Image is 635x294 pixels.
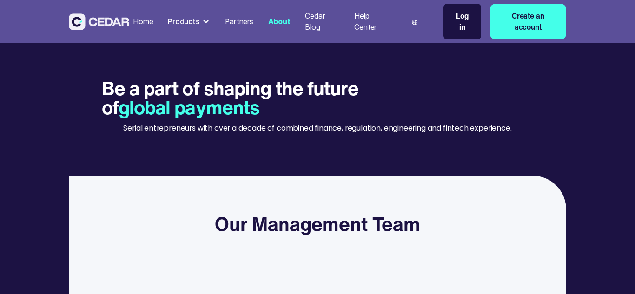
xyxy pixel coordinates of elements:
img: world icon [412,20,417,25]
h1: Be a part of shaping the future of [102,78,361,117]
a: About [265,12,294,32]
a: Help Center [351,6,395,38]
div: About [268,16,291,27]
a: Home [129,12,157,32]
div: Products [164,13,214,31]
span: global payments [119,93,259,121]
a: Partners [221,12,257,32]
div: Help Center [354,11,391,33]
div: Cedar Blog [305,11,339,33]
h3: Our Management Team [215,212,420,235]
div: Products [168,16,199,27]
a: Cedar Blog [301,6,343,38]
p: Serial entrepreneurs with over a decade of combined finance, regulation, engineering and fintech ... [123,123,511,134]
div: Partners [225,16,253,27]
a: Log in [443,4,481,40]
a: Create an account [490,4,566,40]
div: Log in [453,11,472,33]
div: Home [133,16,153,27]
